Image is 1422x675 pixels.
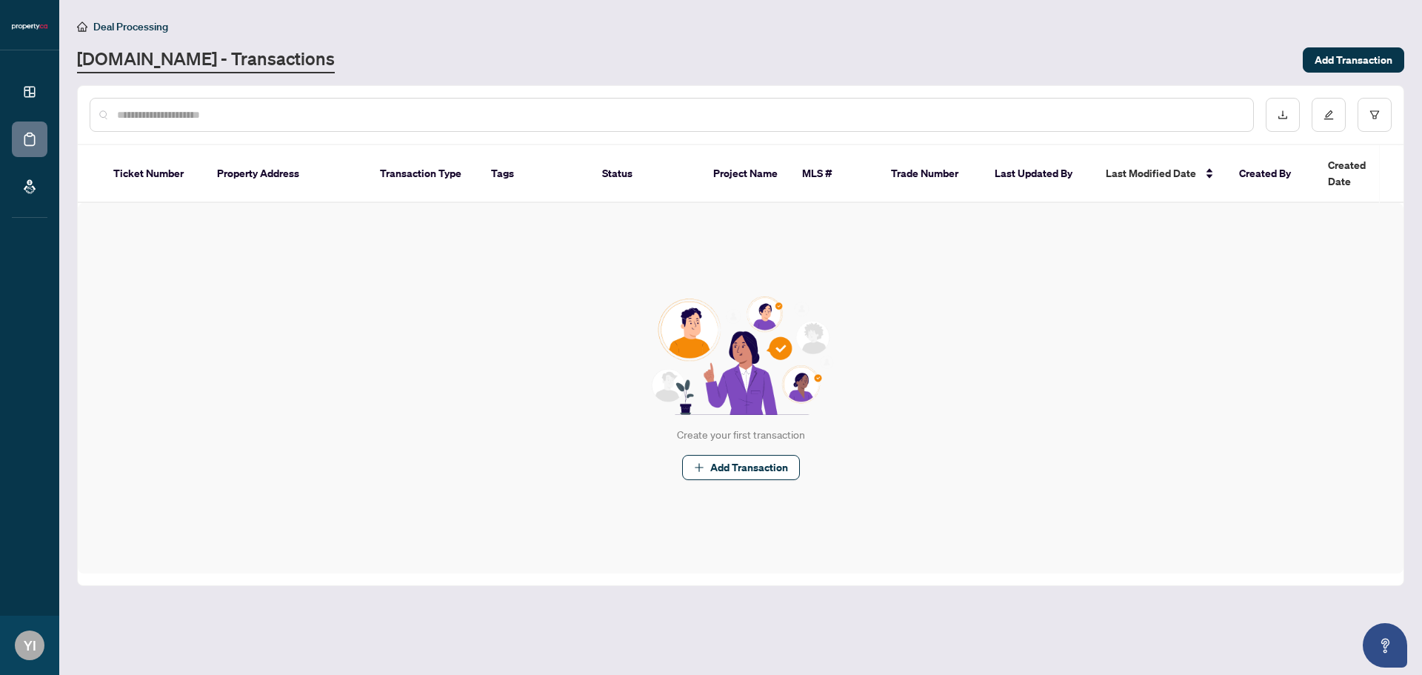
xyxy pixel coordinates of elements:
span: plus [694,462,704,473]
button: download [1266,98,1300,132]
div: Create your first transaction [677,427,805,443]
button: Add Transaction [1303,47,1404,73]
th: Created By [1227,145,1316,203]
a: [DOMAIN_NAME] - Transactions [77,47,335,73]
span: filter [1369,110,1380,120]
th: Last Updated By [983,145,1094,203]
button: edit [1312,98,1346,132]
button: filter [1358,98,1392,132]
th: Transaction Type [368,145,479,203]
img: Null State Icon [645,296,836,415]
th: Last Modified Date [1094,145,1227,203]
span: edit [1323,110,1334,120]
th: Trade Number [879,145,983,203]
button: Open asap [1363,623,1407,668]
th: Tags [479,145,590,203]
button: Add Transaction [682,455,800,480]
th: Created Date [1316,145,1420,203]
span: Created Date [1328,157,1390,190]
span: Add Transaction [710,456,788,479]
th: Status [590,145,701,203]
span: download [1278,110,1288,120]
span: Deal Processing [93,20,168,33]
th: Ticket Number [101,145,205,203]
span: Add Transaction [1315,48,1392,72]
img: logo [12,22,47,31]
th: Project Name [701,145,790,203]
span: YI [24,635,36,656]
span: home [77,21,87,32]
th: Property Address [205,145,368,203]
span: Last Modified Date [1106,165,1196,182]
th: MLS # [790,145,879,203]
